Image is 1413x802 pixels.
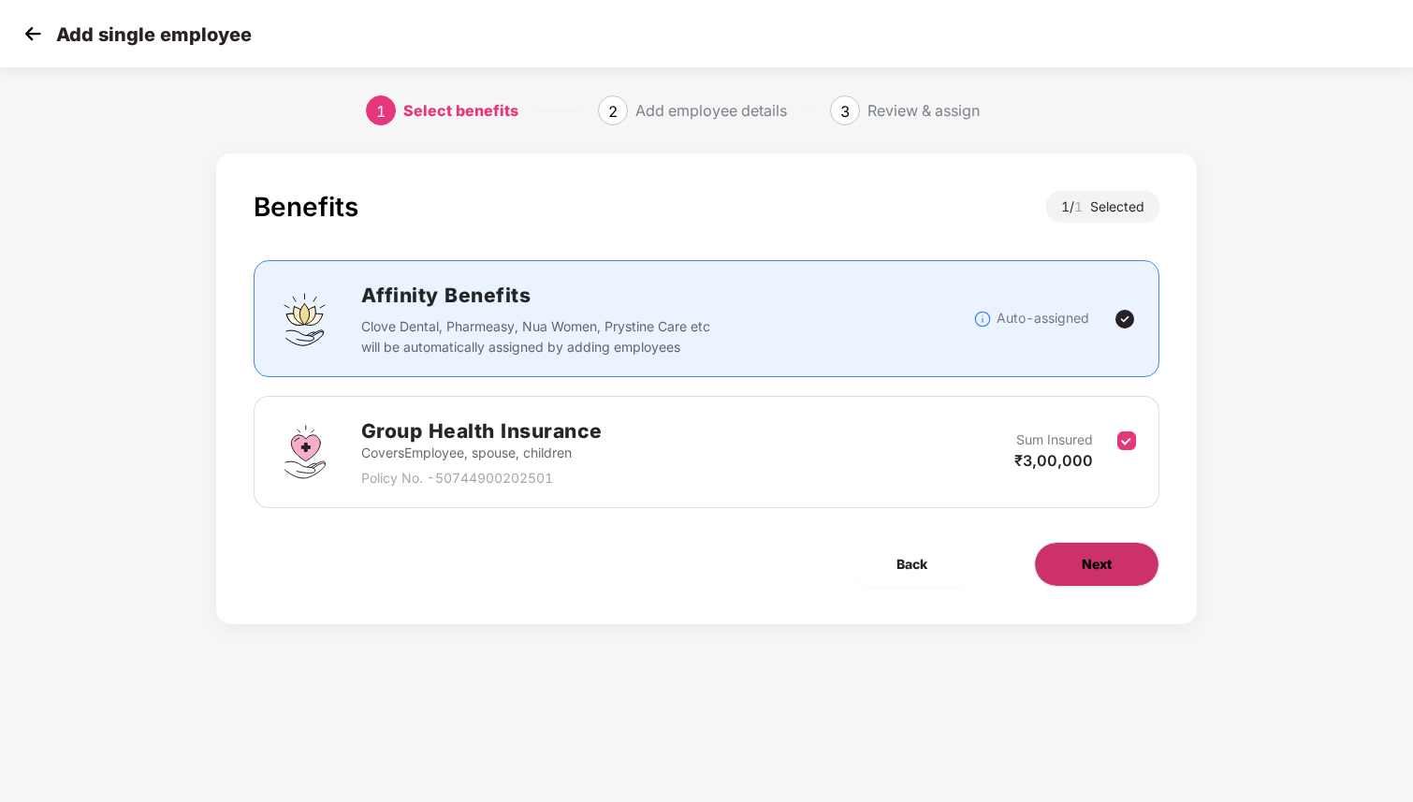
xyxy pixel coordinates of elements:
span: ₹3,00,000 [1014,451,1093,470]
div: Benefits [254,191,358,223]
p: Add single employee [56,23,252,46]
div: Review & assign [867,95,980,125]
img: svg+xml;base64,PHN2ZyBpZD0iR3JvdXBfSGVhbHRoX0luc3VyYW5jZSIgZGF0YS1uYW1lPSJHcm91cCBIZWFsdGggSW5zdX... [277,424,333,480]
div: Select benefits [403,95,518,125]
p: Clove Dental, Pharmeasy, Nua Women, Prystine Care etc will be automatically assigned by adding em... [361,316,729,357]
span: 3 [840,102,850,121]
img: svg+xml;base64,PHN2ZyBpZD0iQWZmaW5pdHlfQmVuZWZpdHMiIGRhdGEtbmFtZT0iQWZmaW5pdHkgQmVuZWZpdHMiIHhtbG... [277,291,333,347]
div: 1 / Selected [1046,191,1159,223]
button: Next [1034,542,1159,587]
span: 1 [376,102,386,121]
img: svg+xml;base64,PHN2ZyBpZD0iSW5mb18tXzMyeDMyIiBkYXRhLW5hbWU9IkluZm8gLSAzMngzMiIgeG1sbnM9Imh0dHA6Ly... [973,310,992,328]
p: Auto-assigned [997,308,1089,328]
span: 2 [608,102,618,121]
span: Back [896,554,927,575]
div: Add employee details [635,95,787,125]
span: 1 [1074,198,1090,214]
p: Sum Insured [1016,430,1093,450]
span: Next [1082,554,1112,575]
h2: Affinity Benefits [361,280,974,311]
p: Covers Employee, spouse, children [361,443,603,463]
h2: Group Health Insurance [361,416,603,446]
button: Back [850,542,974,587]
img: svg+xml;base64,PHN2ZyBpZD0iVGljay0yNHgyNCIgeG1sbnM9Imh0dHA6Ly93d3cudzMub3JnLzIwMDAvc3ZnIiB3aWR0aD... [1114,308,1136,330]
p: Policy No. - 50744900202501 [361,468,603,488]
img: svg+xml;base64,PHN2ZyB4bWxucz0iaHR0cDovL3d3dy53My5vcmcvMjAwMC9zdmciIHdpZHRoPSIzMCIgaGVpZ2h0PSIzMC... [19,20,47,48]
